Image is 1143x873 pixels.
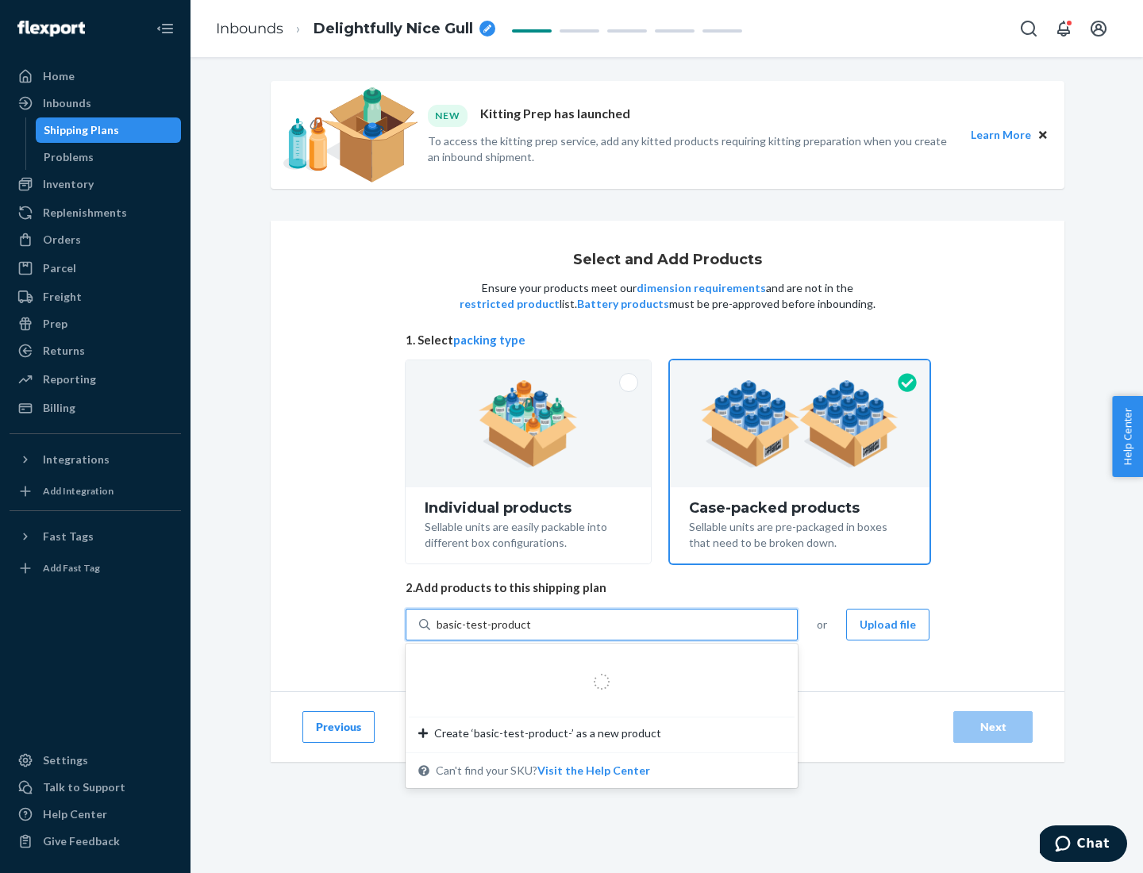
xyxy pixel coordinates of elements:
a: Inbounds [10,90,181,116]
div: Freight [43,289,82,305]
div: Next [967,719,1019,735]
button: Next [953,711,1033,743]
button: packing type [453,332,525,348]
span: Can't find your SKU? [436,763,650,779]
p: Kitting Prep has launched [480,105,630,126]
p: Ensure your products meet our and are not in the list. must be pre-approved before inbounding. [458,280,877,312]
div: Individual products [425,500,632,516]
button: Open account menu [1083,13,1114,44]
div: Parcel [43,260,76,276]
a: Shipping Plans [36,117,182,143]
button: Battery products [577,296,669,312]
button: Fast Tags [10,524,181,549]
div: Inbounds [43,95,91,111]
img: individual-pack.facf35554cb0f1810c75b2bd6df2d64e.png [479,380,578,467]
a: Returns [10,338,181,363]
span: 1. Select [406,332,929,348]
div: Returns [43,343,85,359]
div: Case-packed products [689,500,910,516]
div: Reporting [43,371,96,387]
div: Replenishments [43,205,127,221]
ol: breadcrumbs [203,6,508,52]
a: Billing [10,395,181,421]
span: Create ‘basic-test-product-’ as a new product [434,725,661,741]
a: Settings [10,748,181,773]
button: Close Navigation [149,13,181,44]
a: Inventory [10,171,181,197]
button: Learn More [971,126,1031,144]
div: Integrations [43,452,110,467]
div: Settings [43,752,88,768]
div: Home [43,68,75,84]
div: Inventory [43,176,94,192]
a: Problems [36,144,182,170]
img: Flexport logo [17,21,85,37]
div: Fast Tags [43,529,94,544]
button: Upload file [846,609,929,640]
button: Give Feedback [10,829,181,854]
span: or [817,617,827,633]
div: Add Integration [43,484,114,498]
button: Open Search Box [1013,13,1045,44]
button: Open notifications [1048,13,1079,44]
span: Delightfully Nice Gull [314,19,473,40]
button: Previous [302,711,375,743]
button: Talk to Support [10,775,181,800]
div: Add Fast Tag [43,561,100,575]
img: case-pack.59cecea509d18c883b923b81aeac6d0b.png [701,380,899,467]
a: Add Fast Tag [10,556,181,581]
span: 2. Add products to this shipping plan [406,579,929,596]
div: Sellable units are pre-packaged in boxes that need to be broken down. [689,516,910,551]
h1: Select and Add Products [573,252,762,268]
div: Prep [43,316,67,332]
div: Sellable units are easily packable into different box configurations. [425,516,632,551]
button: Create ‘basic-test-product-’ as a new productCan't find your SKU? [537,763,650,779]
a: Prep [10,311,181,337]
div: Shipping Plans [44,122,119,138]
p: To access the kitting prep service, add any kitted products requiring kitting preparation when yo... [428,133,956,165]
div: Help Center [43,806,107,822]
div: Talk to Support [43,779,125,795]
a: Reporting [10,367,181,392]
button: dimension requirements [637,280,766,296]
a: Help Center [10,802,181,827]
a: Orders [10,227,181,252]
div: Billing [43,400,75,416]
a: Inbounds [216,20,283,37]
a: Replenishments [10,200,181,225]
a: Freight [10,284,181,310]
a: Parcel [10,256,181,281]
button: Close [1034,126,1052,144]
button: Help Center [1112,396,1143,477]
button: restricted product [460,296,560,312]
div: Give Feedback [43,833,120,849]
div: NEW [428,105,468,126]
div: Orders [43,232,81,248]
a: Home [10,63,181,89]
div: Problems [44,149,94,165]
a: Add Integration [10,479,181,504]
iframe: Opens a widget where you can chat to one of our agents [1040,825,1127,865]
input: Create ‘basic-test-product-’ as a new productCan't find your SKU?Visit the Help Center [437,617,532,633]
button: Integrations [10,447,181,472]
